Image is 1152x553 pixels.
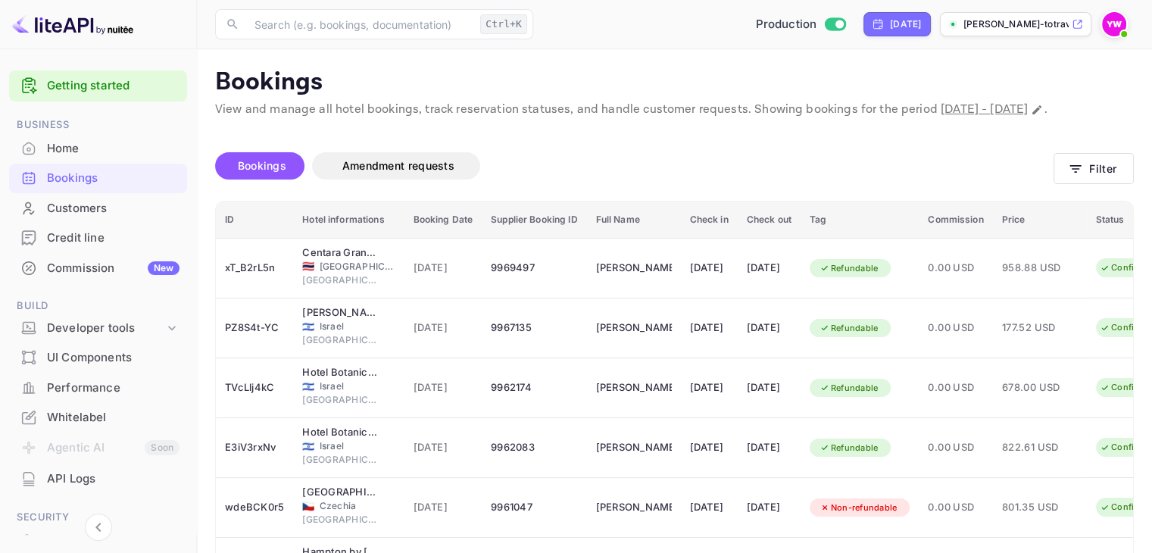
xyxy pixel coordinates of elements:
th: Check out [738,202,801,239]
div: 9962174 [491,376,577,400]
a: UI Components [9,343,187,371]
div: Performance [47,380,180,397]
div: Ctrl+K [480,14,527,34]
span: 678.00 USD [1002,380,1078,396]
div: UI Components [47,349,180,367]
span: 822.61 USD [1002,439,1078,456]
div: Performance [9,373,187,403]
span: 958.88 USD [1002,260,1078,276]
div: Team management [47,532,180,549]
div: CommissionNew [9,254,187,283]
span: [GEOGRAPHIC_DATA] [302,333,378,347]
div: Sam & Blondi [302,305,378,320]
a: CommissionNew [9,254,187,282]
span: Israel [302,382,314,392]
img: LiteAPI logo [12,12,133,36]
div: Refundable [810,319,888,338]
div: Whitelabel [47,409,180,426]
div: Refundable [810,379,888,398]
div: [DATE] [690,376,729,400]
span: 177.52 USD [1002,320,1078,336]
div: [DATE] [747,316,791,340]
span: [GEOGRAPHIC_DATA] [302,393,378,407]
div: Commission [47,260,180,277]
span: [DATE] - [DATE] [941,102,1028,117]
div: Customers [47,200,180,217]
div: AVIRAM ELIASIAN [596,256,672,280]
div: Credit line [9,223,187,253]
div: Hotel Botanica- Limited Edition By Fattal [302,425,378,440]
span: [GEOGRAPHIC_DATA] [302,453,378,467]
div: wdeBCK0r5 [225,495,284,520]
p: [PERSON_NAME]-totravel... [963,17,1069,31]
a: Performance [9,373,187,401]
span: [DATE] [414,260,473,276]
button: Collapse navigation [85,514,112,541]
div: Bookings [47,170,180,187]
div: YUVAL KELEM [596,436,672,460]
div: New [148,261,180,275]
span: [GEOGRAPHIC_DATA] [302,513,378,526]
div: Refundable [810,439,888,458]
a: API Logs [9,464,187,492]
div: ISRAEL MOSHKOVITZ [596,495,672,520]
p: View and manage all hotel bookings, track reservation statuses, and handle customer requests. Sho... [215,101,1134,119]
div: [DATE] [690,436,729,460]
div: [DATE] [690,316,729,340]
div: Home [47,140,180,158]
span: Bookings [238,159,286,172]
div: [DATE] [890,17,921,31]
div: OMRI KARIV [596,316,672,340]
th: Booking Date [404,202,482,239]
th: Hotel informations [293,202,404,239]
div: Green Garden Hotel [302,485,378,500]
p: Bookings [215,67,1134,98]
th: Commission [919,202,992,239]
span: 801.35 USD [1002,499,1078,516]
div: 9967135 [491,316,577,340]
div: xT_B2rL5n [225,256,284,280]
span: Security [9,509,187,526]
span: 0.00 USD [928,380,983,396]
span: Israel [320,380,395,393]
div: YUVAL KELEM [596,376,672,400]
div: Centara Grand at CentralWorld [302,245,378,261]
div: account-settings tabs [215,152,1054,180]
div: TVcLlj4kC [225,376,284,400]
span: 0.00 USD [928,260,983,276]
div: API Logs [9,464,187,494]
a: Whitelabel [9,403,187,431]
div: Developer tools [47,320,164,337]
th: Tag [801,202,919,239]
input: Search (e.g. bookings, documentation) [245,9,474,39]
div: Hotel Botanica- Limited Edition By Fattal [302,365,378,380]
div: Switch to Sandbox mode [750,16,852,33]
th: Supplier Booking ID [482,202,586,239]
span: Israel [302,322,314,332]
span: Israel [302,442,314,451]
div: [DATE] [690,256,729,280]
div: Bookings [9,164,187,193]
th: Full Name [587,202,681,239]
th: Price [993,202,1087,239]
span: 0.00 USD [928,439,983,456]
span: Thailand [302,261,314,271]
span: [DATE] [414,439,473,456]
div: Non-refundable [810,498,907,517]
div: Getting started [9,70,187,102]
div: Developer tools [9,315,187,342]
span: Business [9,117,187,133]
div: 9961047 [491,495,577,520]
div: Whitelabel [9,403,187,433]
button: Filter [1054,153,1134,184]
div: Refundable [810,259,888,278]
a: Credit line [9,223,187,252]
div: E3iV3rxNv [225,436,284,460]
div: [DATE] [690,495,729,520]
div: [DATE] [747,256,791,280]
div: API Logs [47,470,180,488]
span: [DATE] [414,320,473,336]
a: Home [9,134,187,162]
span: [DATE] [414,380,473,396]
a: Customers [9,194,187,222]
